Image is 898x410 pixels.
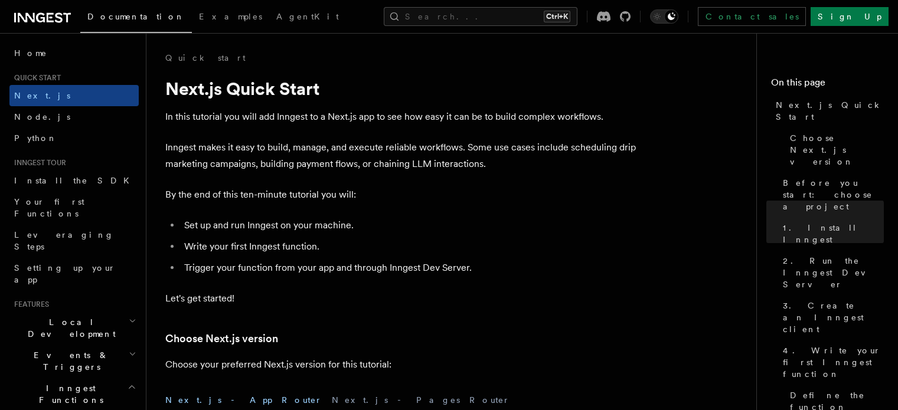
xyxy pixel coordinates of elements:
a: Setting up your app [9,257,139,290]
a: Leveraging Steps [9,224,139,257]
span: Install the SDK [14,176,136,185]
span: Node.js [14,112,70,122]
span: AgentKit [276,12,339,21]
p: In this tutorial you will add Inngest to a Next.js app to see how easy it can be to build complex... [165,109,638,125]
span: 3. Create an Inngest client [783,300,884,335]
a: 3. Create an Inngest client [778,295,884,340]
span: Local Development [9,316,129,340]
span: 4. Write your first Inngest function [783,345,884,380]
span: Next.js Quick Start [776,99,884,123]
span: Your first Functions [14,197,84,218]
a: 4. Write your first Inngest function [778,340,884,385]
span: Before you start: choose a project [783,177,884,212]
button: Events & Triggers [9,345,139,378]
a: Examples [192,4,269,32]
a: Sign Up [811,7,889,26]
span: Quick start [9,73,61,83]
a: Next.js [9,85,139,106]
h1: Next.js Quick Start [165,78,638,99]
a: 2. Run the Inngest Dev Server [778,250,884,295]
a: Quick start [165,52,246,64]
li: Trigger your function from your app and through Inngest Dev Server. [181,260,638,276]
p: By the end of this ten-minute tutorial you will: [165,186,638,203]
a: Your first Functions [9,191,139,224]
span: Choose Next.js version [790,132,884,168]
span: Next.js [14,91,70,100]
a: Node.js [9,106,139,127]
li: Write your first Inngest function. [181,238,638,255]
span: Documentation [87,12,185,21]
a: Before you start: choose a project [778,172,884,217]
a: Next.js Quick Start [771,94,884,127]
a: Contact sales [698,7,806,26]
span: Inngest tour [9,158,66,168]
span: Inngest Functions [9,382,128,406]
a: 1. Install Inngest [778,217,884,250]
button: Search...Ctrl+K [384,7,577,26]
a: Documentation [80,4,192,33]
a: Choose Next.js version [165,330,278,347]
span: Leveraging Steps [14,230,114,251]
a: Choose Next.js version [785,127,884,172]
a: Install the SDK [9,170,139,191]
span: Home [14,47,47,59]
li: Set up and run Inngest on your machine. [181,217,638,234]
a: AgentKit [269,4,346,32]
button: Local Development [9,311,139,345]
span: Python [14,133,57,143]
p: Inngest makes it easy to build, manage, and execute reliable workflows. Some use cases include sc... [165,139,638,172]
p: Let's get started! [165,290,638,307]
span: Features [9,300,49,309]
kbd: Ctrl+K [544,11,570,22]
span: 2. Run the Inngest Dev Server [783,255,884,290]
span: 1. Install Inngest [783,222,884,245]
button: Toggle dark mode [650,9,678,24]
h4: On this page [771,76,884,94]
span: Setting up your app [14,263,116,284]
p: Choose your preferred Next.js version for this tutorial: [165,356,638,373]
span: Events & Triggers [9,349,129,373]
span: Examples [199,12,262,21]
a: Home [9,42,139,64]
a: Python [9,127,139,149]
